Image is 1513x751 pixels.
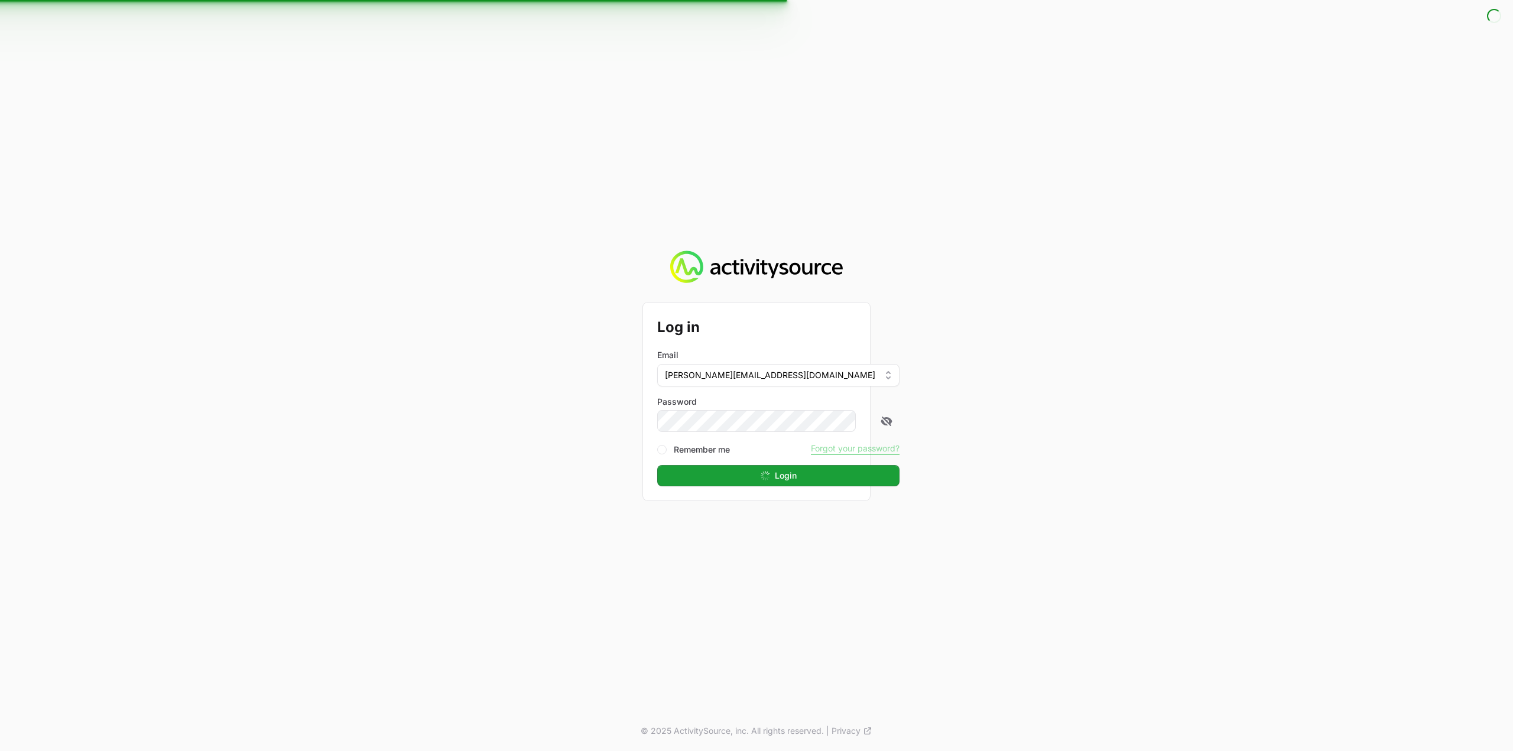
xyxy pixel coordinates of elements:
label: Password [657,396,900,408]
h2: Log in [657,317,900,338]
img: Activity Source [670,251,842,284]
label: Email [657,349,678,361]
button: Login [657,465,900,486]
a: Privacy [832,725,872,737]
span: [PERSON_NAME][EMAIL_ADDRESS][DOMAIN_NAME] [665,369,875,381]
p: © 2025 ActivitySource, inc. All rights reserved. [641,725,824,737]
label: Remember me [674,444,730,456]
span: Login [775,469,797,483]
button: [PERSON_NAME][EMAIL_ADDRESS][DOMAIN_NAME] [657,364,900,386]
span: | [826,725,829,737]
